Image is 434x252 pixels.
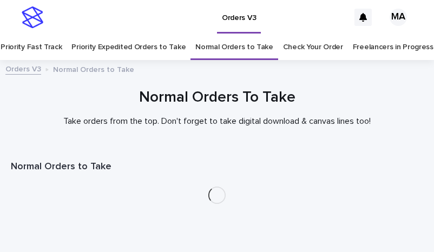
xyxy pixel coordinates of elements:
[11,161,423,174] h1: Normal Orders to Take
[11,116,423,127] p: Take orders from the top. Don't forget to take digital download & canvas lines too!
[22,6,43,28] img: stacker-logo-s-only.png
[353,35,433,60] a: Freelancers in Progress
[5,62,41,75] a: Orders V3
[195,35,273,60] a: Normal Orders to Take
[71,35,186,60] a: Priority Expedited Orders to Take
[1,35,62,60] a: Priority Fast Track
[11,88,423,108] h1: Normal Orders To Take
[390,9,407,26] div: MA
[283,35,343,60] a: Check Your Order
[53,63,134,75] p: Normal Orders to Take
